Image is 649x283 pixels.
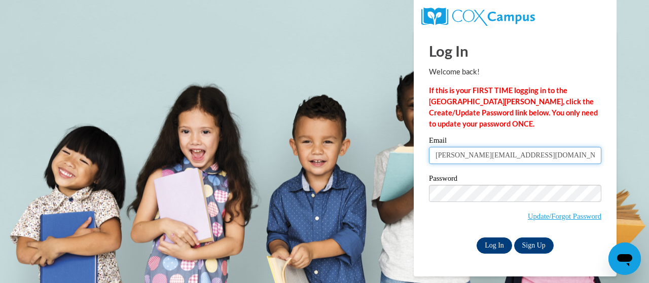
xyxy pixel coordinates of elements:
[429,137,601,147] label: Email
[429,86,598,128] strong: If this is your FIRST TIME logging in to the [GEOGRAPHIC_DATA][PERSON_NAME], click the Create/Upd...
[429,41,601,61] h1: Log In
[477,237,512,254] input: Log In
[429,66,601,77] p: Welcome back!
[429,175,601,185] label: Password
[514,237,554,254] a: Sign Up
[421,8,535,26] img: COX Campus
[528,212,601,220] a: Update/Forgot Password
[608,242,641,275] iframe: Button to launch messaging window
